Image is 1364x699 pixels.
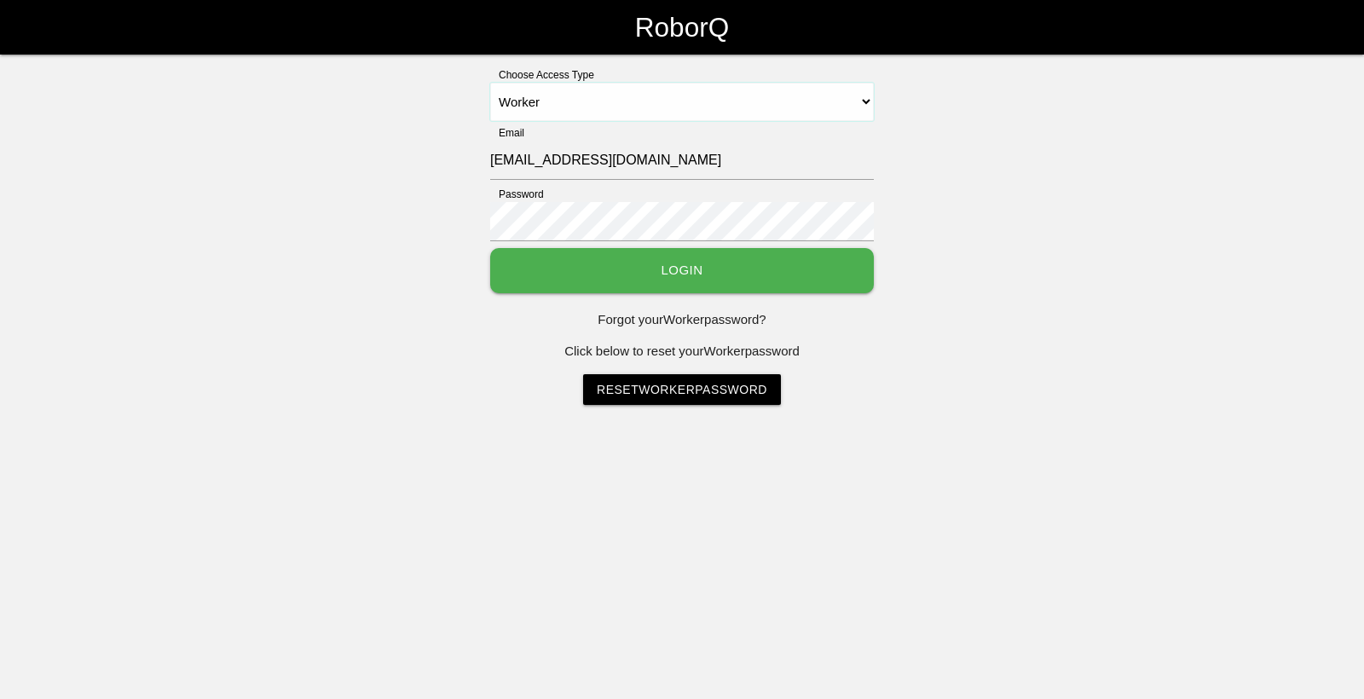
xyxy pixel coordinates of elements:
label: Email [490,125,524,141]
button: Login [490,248,874,293]
label: Choose Access Type [490,67,594,83]
p: Click below to reset your Worker password [490,342,874,361]
a: ResetWorkerPassword [583,374,781,405]
p: Forgot your Worker password? [490,310,874,330]
label: Password [490,187,544,202]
